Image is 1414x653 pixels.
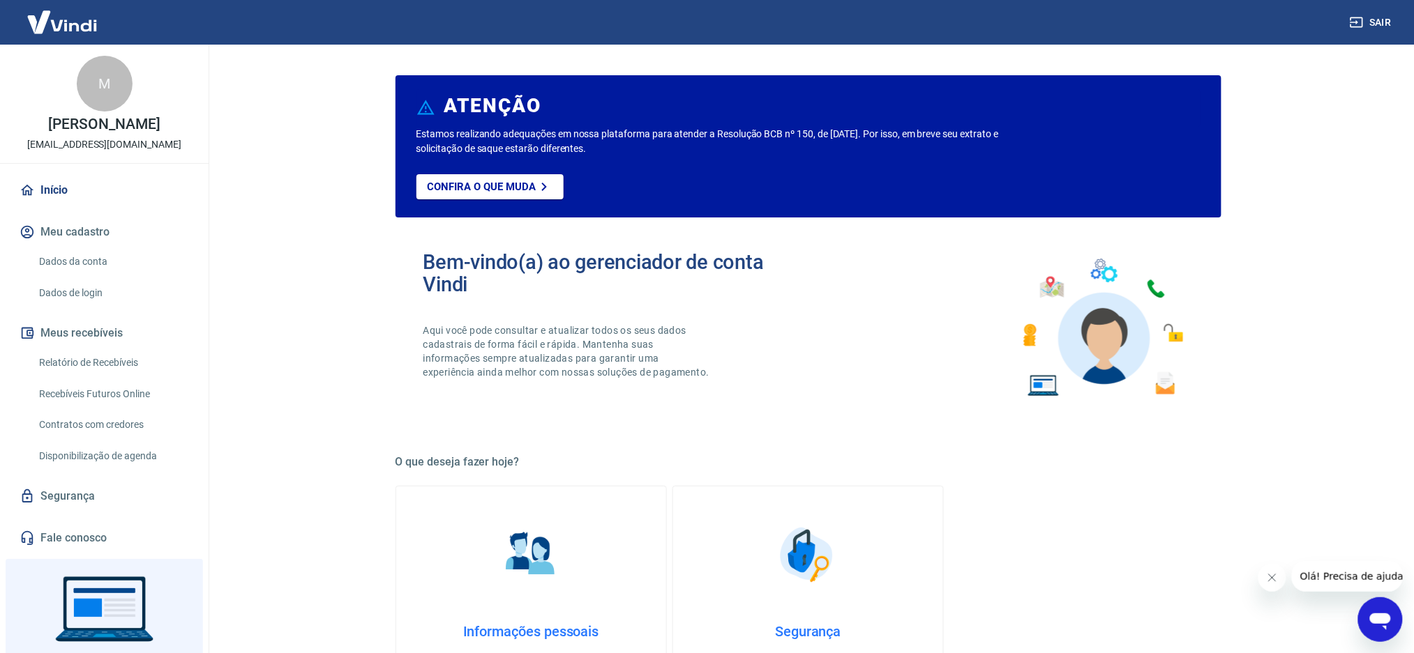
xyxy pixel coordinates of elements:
h5: O que deseja fazer hoje? [396,455,1221,469]
p: [EMAIL_ADDRESS][DOMAIN_NAME] [27,137,181,152]
button: Sair [1347,10,1397,36]
a: Confira o que muda [416,174,564,199]
img: Vindi [17,1,107,43]
a: Recebíveis Futuros Online [33,380,192,408]
p: Estamos realizando adequações em nossa plataforma para atender a Resolução BCB nº 150, de [DATE].... [416,127,1044,156]
div: M [77,56,133,112]
a: Disponibilização de agenda [33,442,192,470]
button: Meu cadastro [17,217,192,247]
iframe: Botão para abrir a janela de mensagens [1358,597,1403,642]
h2: Bem-vindo(a) ao gerenciador de conta Vindi [423,251,808,295]
a: Fale conosco [17,523,192,553]
h4: Segurança [695,623,921,640]
p: [PERSON_NAME] [48,117,160,132]
a: Início [17,175,192,206]
img: Segurança [773,520,843,590]
img: Imagem de um avatar masculino com diversos icones exemplificando as funcionalidades do gerenciado... [1011,251,1194,405]
h6: ATENÇÃO [444,99,541,113]
iframe: Fechar mensagem [1258,564,1286,592]
a: Dados de login [33,279,192,307]
p: Confira o que muda [428,180,536,193]
iframe: Mensagem da empresa [1292,561,1403,592]
a: Relatório de Recebíveis [33,348,192,377]
h4: Informações pessoais [419,623,644,640]
button: Meus recebíveis [17,318,192,348]
span: Olá! Precisa de ajuda? [8,10,117,21]
img: Informações pessoais [496,520,566,590]
a: Dados da conta [33,247,192,276]
a: Contratos com credores [33,410,192,439]
p: Aqui você pode consultar e atualizar todos os seus dados cadastrais de forma fácil e rápida. Mant... [423,323,712,379]
a: Segurança [17,481,192,512]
